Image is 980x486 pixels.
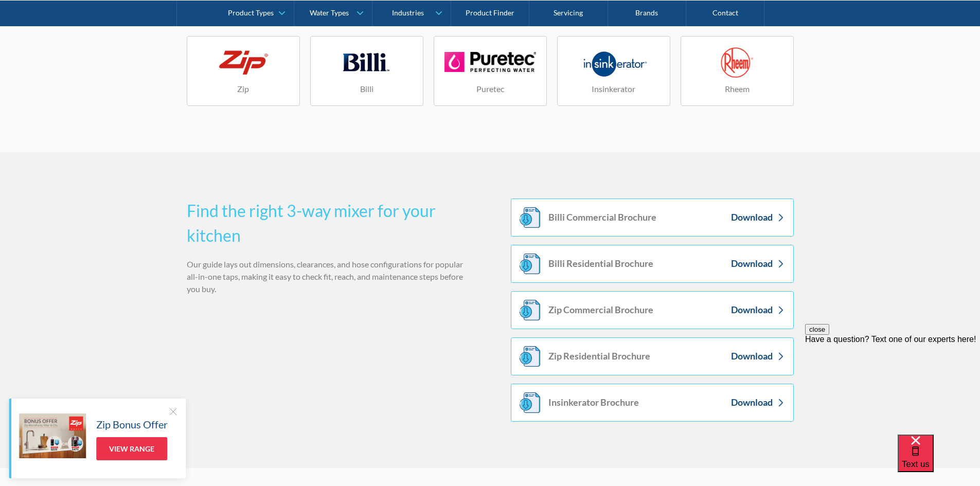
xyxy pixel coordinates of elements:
a: Billi Commercial BrochureDownload [511,199,794,237]
div: Download [731,303,773,317]
h4: Billi [360,83,373,95]
div: Download [731,349,773,363]
iframe: podium webchat widget bubble [898,435,980,486]
h4: Rheem [725,83,750,95]
div: Download [731,395,773,409]
a: Billi [310,36,423,106]
h4: Insinkerator [592,83,635,95]
div: Product Types [228,8,274,17]
div: Zip Residential Brochure [548,349,650,363]
div: Zip Commercial Brochure [548,303,653,317]
a: Insinkerator BrochureDownload [511,384,794,422]
a: Zip Residential BrochureDownload [511,337,794,375]
h4: Zip [237,83,249,95]
div: Download [731,257,773,271]
div: Insinkerator Brochure [548,395,639,409]
h5: Zip Bonus Offer [96,417,168,432]
div: Download [731,210,773,224]
a: Rheem [681,36,794,106]
div: Billi Residential Brochure [548,257,653,271]
a: View Range [96,437,167,460]
a: Zip [187,36,300,106]
div: Industries [392,8,424,17]
h4: Puretec [476,83,504,95]
div: Water Types [310,8,349,17]
div: Billi Commercial Brochure [548,210,656,224]
a: Zip Commercial BrochureDownload [511,291,794,329]
a: Billi Residential BrochureDownload [511,245,794,283]
h2: Find the right 3-way mixer for your kitchen [187,199,470,248]
p: Our guide lays out dimensions, clearances, and hose configurations for popular all-in-one taps, m... [187,258,470,295]
iframe: podium webchat widget prompt [805,324,980,447]
a: Insinkerator [557,36,670,106]
img: Zip Bonus Offer [19,413,86,458]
